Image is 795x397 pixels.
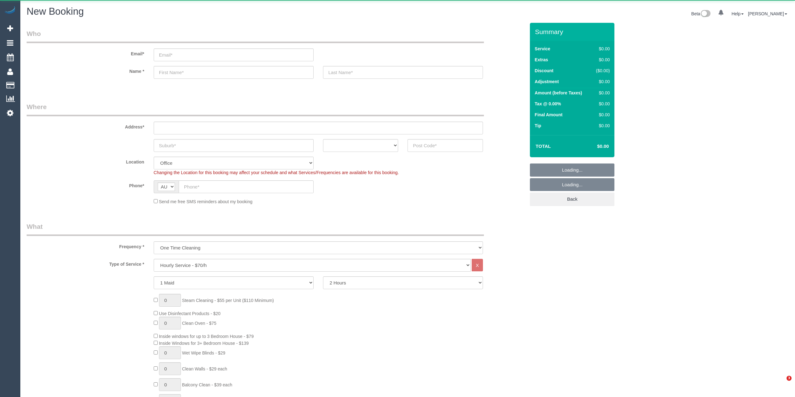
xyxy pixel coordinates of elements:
label: Final Amount [535,112,562,118]
span: Changing the Location for this booking may affect your schedule and what Services/Frequencies are... [154,170,399,175]
div: $0.00 [593,57,610,63]
input: Phone* [179,180,314,193]
img: Automaid Logo [4,6,16,15]
a: Beta [691,11,711,16]
legend: What [27,222,484,236]
label: Email* [22,48,149,57]
span: Send me free SMS reminders about my booking [159,199,253,204]
a: Help [731,11,744,16]
span: Wet Wipe Blinds - $29 [182,350,225,355]
h4: $0.00 [578,144,609,149]
div: $0.00 [593,112,610,118]
label: Name * [22,66,149,74]
input: Last Name* [323,66,483,79]
label: Address* [22,122,149,130]
label: Adjustment [535,78,559,85]
span: Inside windows for up to 3 Bedroom House - $79 [159,334,254,339]
input: Post Code* [408,139,483,152]
label: Type of Service * [22,259,149,267]
div: $0.00 [593,101,610,107]
div: $0.00 [593,78,610,85]
span: Clean Oven - $75 [182,321,217,326]
legend: Who [27,29,484,43]
label: Amount (before Taxes) [535,90,582,96]
label: Frequency * [22,241,149,250]
label: Extras [535,57,548,63]
span: 3 [787,376,792,381]
strong: Total [536,143,551,149]
a: [PERSON_NAME] [748,11,787,16]
span: Balcony Clean - $39 each [182,382,232,387]
span: New Booking [27,6,84,17]
input: Suburb* [154,139,314,152]
a: Back [530,193,614,206]
span: Inside Windows for 3+ Bedroom House - $139 [159,341,249,346]
img: New interface [700,10,710,18]
div: $0.00 [593,46,610,52]
input: First Name* [154,66,314,79]
div: ($0.00) [593,68,610,74]
div: $0.00 [593,123,610,129]
label: Phone* [22,180,149,189]
h3: Summary [535,28,611,35]
label: Tax @ 0.00% [535,101,561,107]
label: Tip [535,123,541,129]
input: Email* [154,48,314,61]
iframe: Intercom live chat [774,376,789,391]
label: Service [535,46,550,52]
span: Steam Cleaning - $55 per Unit ($110 Minimum) [182,298,274,303]
span: Use Disinfectant Products - $20 [159,311,221,316]
span: Clean Walls - $29 each [182,366,227,371]
label: Discount [535,68,553,74]
div: $0.00 [593,90,610,96]
legend: Where [27,102,484,116]
label: Location [22,157,149,165]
